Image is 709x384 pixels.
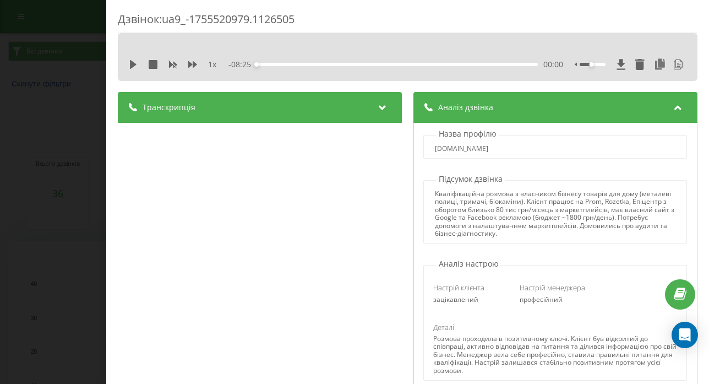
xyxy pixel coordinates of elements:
div: Розмова проходила в позитивному ключі. Клієнт був відкритий до співпраці, активно відповідав на п... [434,335,678,375]
p: Назва профілю [436,128,499,139]
span: Деталі [434,322,455,332]
div: Open Intercom Messenger [672,322,698,348]
div: Дзвінок : ua9_-1755520979.1126505 [118,12,697,33]
div: [DOMAIN_NAME] [435,145,489,153]
span: 1 x [208,59,216,70]
span: 00:00 [543,59,563,70]
span: - 08:25 [228,59,257,70]
span: Аналіз дзвінка [438,102,493,113]
div: професійний [520,296,591,304]
span: Настрій клієнта [434,283,485,293]
p: Підсумок дзвінка [436,174,505,185]
div: зацікавлений [434,296,505,304]
span: Настрій менеджера [520,283,586,293]
p: Аналіз настрою [436,258,501,269]
div: Accessibility label [590,62,594,67]
div: Кваліфікаційна розмова з власником бізнесу товарів для дому (металеві полиці, тримачі, біокаміни)... [435,190,676,237]
div: Accessibility label [254,62,259,67]
span: Транскрипція [143,102,195,113]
